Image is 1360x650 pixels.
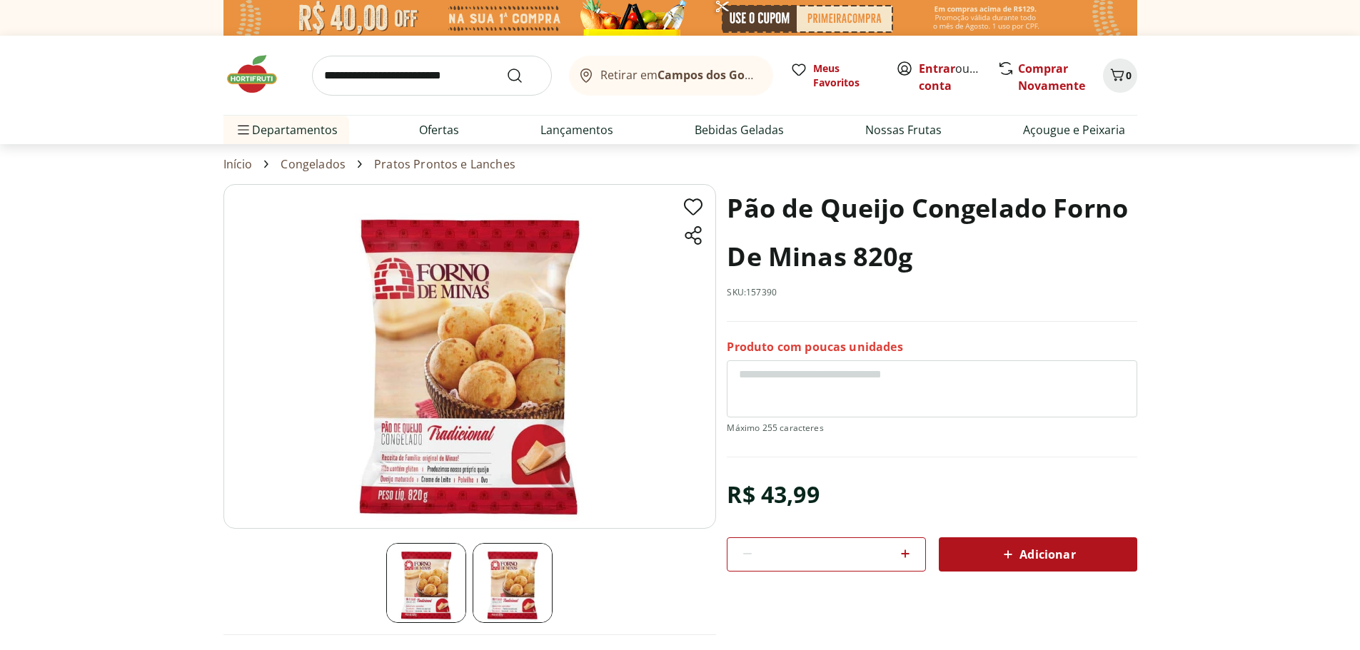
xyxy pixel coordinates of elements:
[540,121,613,138] a: Lançamentos
[386,543,466,623] img: Principal
[223,53,295,96] img: Hortifruti
[727,474,819,514] div: R$ 43,99
[727,287,777,298] p: SKU: 157390
[223,184,716,529] img: Principal
[695,121,784,138] a: Bebidas Geladas
[1103,59,1137,93] button: Carrinho
[1126,68,1132,82] span: 0
[727,184,1137,281] h1: Pão de Queijo Congelado Forno De Minas 820g
[569,56,773,96] button: Retirar emCampos dos Goytacazes/[GEOGRAPHIC_DATA]
[281,158,346,171] a: Congelados
[600,68,758,81] span: Retirar em
[312,56,552,96] input: search
[223,158,253,171] a: Início
[919,61,955,76] a: Entrar
[419,121,459,138] a: Ofertas
[658,67,917,83] b: Campos dos Goytacazes/[GEOGRAPHIC_DATA]
[1018,61,1085,93] a: Comprar Novamente
[919,60,982,94] span: ou
[727,339,902,355] p: Produto com poucas unidades
[473,543,553,623] img: Principal
[790,61,879,90] a: Meus Favoritos
[374,158,515,171] a: Pratos Prontos e Lanches
[235,113,338,147] span: Departamentos
[506,67,540,84] button: Submit Search
[865,121,942,138] a: Nossas Frutas
[939,537,1137,572] button: Adicionar
[999,546,1075,563] span: Adicionar
[919,61,997,93] a: Criar conta
[235,113,252,147] button: Menu
[1023,121,1125,138] a: Açougue e Peixaria
[813,61,879,90] span: Meus Favoritos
